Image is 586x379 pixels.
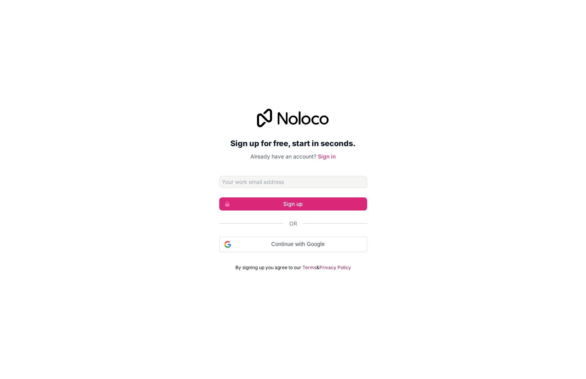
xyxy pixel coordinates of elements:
a: Terms [302,264,316,271]
span: Already have an account? [250,153,316,160]
a: Privacy Policy [319,264,351,271]
button: Sign up [219,197,367,211]
span: Or [289,220,297,227]
div: Continue with Google [219,237,367,252]
a: Sign in [318,153,336,160]
span: By signing up you agree to our [235,264,301,271]
span: & [316,264,319,271]
span: Continue with Google [234,240,362,248]
h2: Sign up for free, start in seconds. [219,136,367,150]
input: Email address [219,176,367,188]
